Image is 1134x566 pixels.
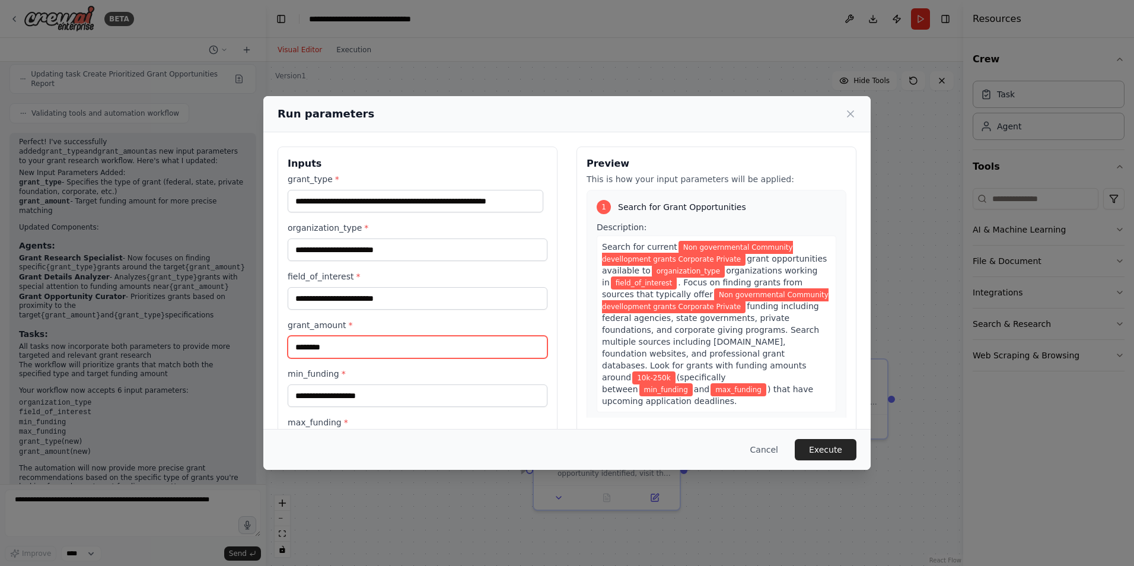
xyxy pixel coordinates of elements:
button: Cancel [741,439,788,460]
h3: Preview [587,157,846,171]
span: Variable: max_funding [711,383,766,396]
label: max_funding [288,416,547,428]
span: Variable: min_funding [639,383,693,396]
span: . Focus on finding grants from sources that typically offer [602,278,802,299]
span: Description: [597,222,646,232]
div: 1 [597,200,611,214]
span: and [694,384,709,394]
p: This is how your input parameters will be applied: [587,173,846,185]
span: Variable: grant_type [602,241,793,266]
h3: Inputs [288,157,547,171]
span: Variable: organization_type [652,265,725,278]
label: field_of_interest [288,271,547,282]
span: Variable: grant_type [602,288,829,313]
span: Variable: field_of_interest [611,276,677,290]
span: Search for current [602,242,677,252]
button: Execute [795,439,856,460]
span: Variable: grant_amount [632,371,675,384]
label: organization_type [288,222,547,234]
label: grant_amount [288,319,547,331]
label: grant_type [288,173,547,185]
span: funding including federal agencies, state governments, private foundations, and corporate giving ... [602,301,819,382]
h2: Run parameters [278,106,374,122]
label: min_funding [288,368,547,380]
span: Search for Grant Opportunities [618,201,746,213]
